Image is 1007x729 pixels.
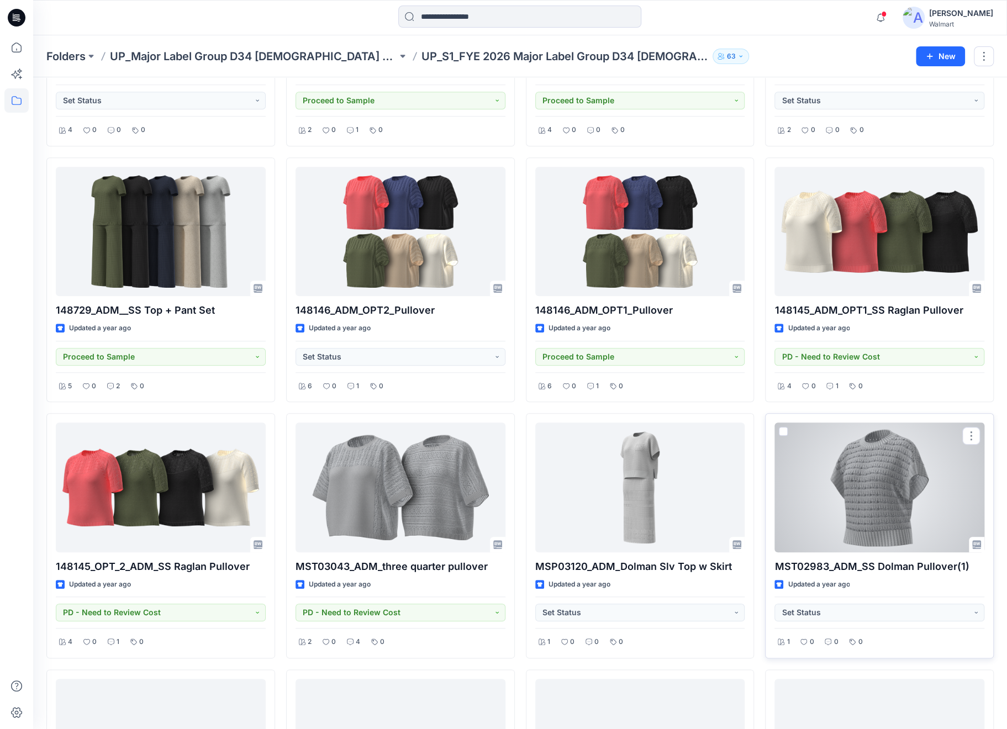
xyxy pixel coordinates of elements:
[535,422,745,552] a: MSP03120_ADM_Dolman Slv Top w Skirt
[774,422,984,552] a: MST02983_ADM_SS Dolman Pullover(1)
[356,636,360,648] p: 4
[332,381,336,392] p: 0
[787,381,791,392] p: 4
[69,323,131,334] p: Updated a year ago
[421,49,709,64] p: UP_S1_FYE 2026 Major Label Group D34 [DEMOGRAPHIC_DATA] SWEATERS
[56,303,266,318] p: 148729_ADM__SS Top + Pant Set
[56,559,266,574] p: 148145_OPT_2_ADM_SS Raglan Pullover
[809,636,814,648] p: 0
[308,381,312,392] p: 6
[787,636,789,648] p: 1
[858,381,862,392] p: 0
[535,559,745,574] p: MSP03120_ADM_Dolman Slv Top w Skirt
[309,579,371,590] p: Updated a year ago
[787,124,790,136] p: 2
[379,381,383,392] p: 0
[596,124,600,136] p: 0
[46,49,86,64] a: Folders
[68,124,72,136] p: 4
[774,303,984,318] p: 148145_ADM_OPT1_SS Raglan Pullover
[596,381,599,392] p: 1
[547,381,552,392] p: 6
[308,124,312,136] p: 2
[620,124,625,136] p: 0
[68,636,72,648] p: 4
[380,636,384,648] p: 0
[835,381,838,392] p: 1
[929,7,993,20] div: [PERSON_NAME]
[903,7,925,29] img: avatar
[572,124,576,136] p: 0
[713,49,749,64] button: 63
[140,381,144,392] p: 0
[308,636,312,648] p: 2
[570,636,574,648] p: 0
[110,49,397,64] a: UP_Major Label Group D34 [DEMOGRAPHIC_DATA] Sweaters
[331,636,336,648] p: 0
[619,636,623,648] p: 0
[810,124,815,136] p: 0
[68,381,72,392] p: 5
[547,636,550,648] p: 1
[296,559,505,574] p: MST03043_ADM_three quarter pullover
[572,381,576,392] p: 0
[139,636,144,648] p: 0
[549,579,610,590] p: Updated a year ago
[296,167,505,296] a: 148146_ADM_OPT2_Pullover
[535,303,745,318] p: 148146_ADM_OPT1_Pullover
[834,636,838,648] p: 0
[788,323,850,334] p: Updated a year ago
[378,124,383,136] p: 0
[56,422,266,552] a: 148145_OPT_2_ADM_SS Raglan Pullover
[92,636,97,648] p: 0
[859,124,863,136] p: 0
[619,381,623,392] p: 0
[331,124,336,136] p: 0
[594,636,599,648] p: 0
[309,323,371,334] p: Updated a year ago
[92,124,97,136] p: 0
[535,167,745,296] a: 148146_ADM_OPT1_Pullover
[117,636,119,648] p: 1
[141,124,145,136] p: 0
[296,422,505,552] a: MST03043_ADM_three quarter pullover
[726,50,735,62] p: 63
[56,167,266,296] a: 148729_ADM__SS Top + Pant Set
[549,323,610,334] p: Updated a year ago
[916,46,965,66] button: New
[296,303,505,318] p: 148146_ADM_OPT2_Pullover
[547,124,552,136] p: 4
[69,579,131,590] p: Updated a year ago
[811,381,815,392] p: 0
[116,381,120,392] p: 2
[858,636,862,648] p: 0
[788,579,850,590] p: Updated a year ago
[356,124,358,136] p: 1
[356,381,359,392] p: 1
[929,20,993,28] div: Walmart
[774,559,984,574] p: MST02983_ADM_SS Dolman Pullover(1)
[835,124,839,136] p: 0
[774,167,984,296] a: 148145_ADM_OPT1_SS Raglan Pullover
[117,124,121,136] p: 0
[92,381,96,392] p: 0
